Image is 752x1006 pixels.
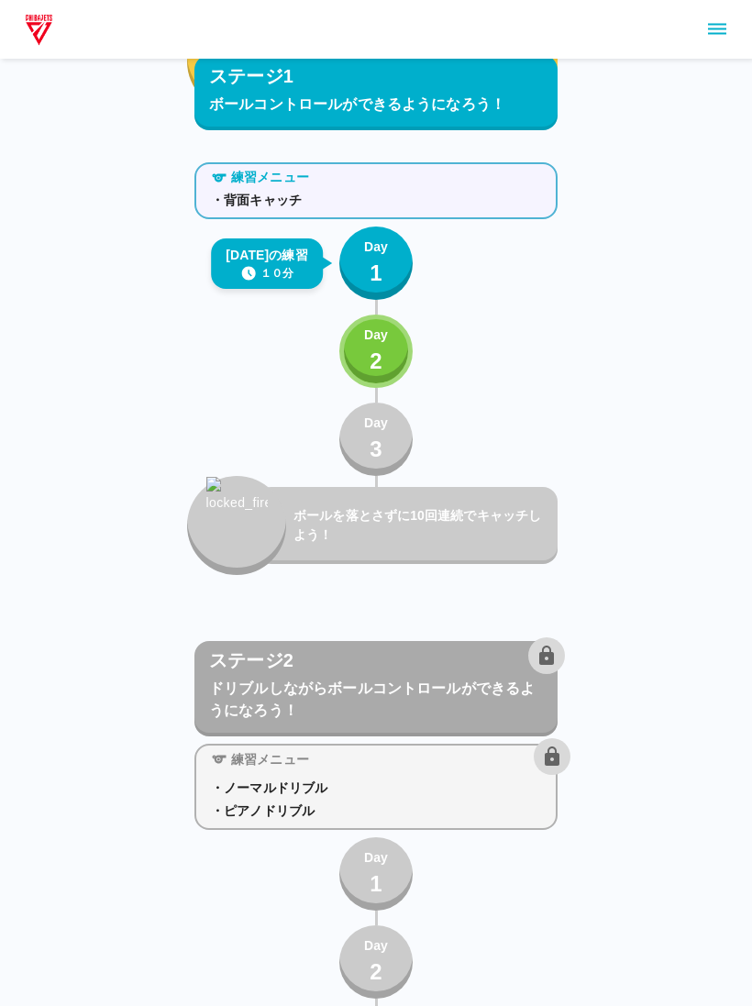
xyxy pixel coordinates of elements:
[339,227,413,300] button: Day1
[339,315,413,388] button: Day2
[211,779,541,798] p: ・ノーマルドリブル
[260,265,293,282] p: １０分
[702,14,733,45] button: sidemenu
[209,94,543,116] p: ボールコントロールができるようになろう！
[22,11,56,48] img: dummy
[209,647,293,674] p: ステージ2
[206,477,268,552] img: locked_fire_icon
[364,848,388,868] p: Day
[293,506,550,545] p: ボールを落とさずに10回連続でキャッチしよう！
[211,801,541,821] p: ・ピアノドリブル
[370,433,382,466] p: 3
[364,238,388,257] p: Day
[211,191,541,210] p: ・背面キャッチ
[339,925,413,999] button: Day2
[370,257,382,290] p: 1
[364,936,388,956] p: Day
[231,750,309,769] p: 練習メニュー
[339,837,413,911] button: Day1
[370,956,382,989] p: 2
[226,246,308,265] p: [DATE]の練習
[364,326,388,345] p: Day
[370,868,382,901] p: 1
[370,345,382,378] p: 2
[209,678,543,722] p: ドリブルしながらボールコントロールができるようになろう！
[339,403,413,476] button: Day3
[364,414,388,433] p: Day
[231,168,309,187] p: 練習メニュー
[187,12,286,111] button: fire_icon
[209,62,293,90] p: ステージ1
[187,476,286,575] button: locked_fire_icon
